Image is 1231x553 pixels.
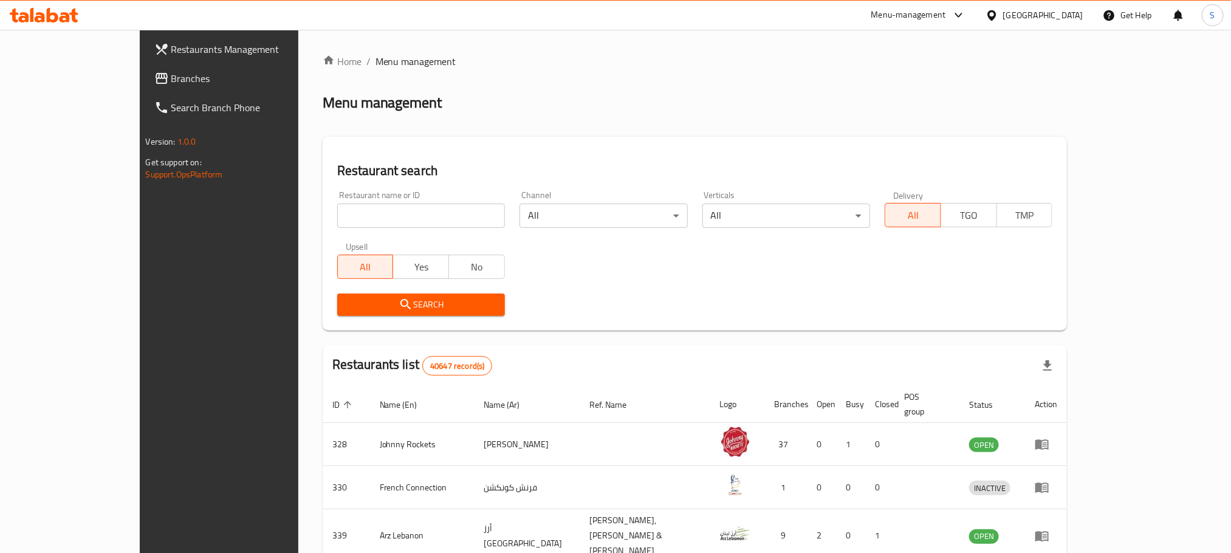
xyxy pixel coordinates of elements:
td: 1 [765,466,808,509]
td: 0 [837,466,866,509]
a: Restaurants Management [145,35,345,64]
label: Upsell [346,242,368,251]
th: Busy [837,386,866,423]
button: TGO [941,203,997,227]
li: / [366,54,371,69]
span: Status [969,397,1009,412]
div: Menu-management [871,8,946,22]
button: All [337,255,394,279]
td: 0 [808,423,837,466]
span: Branches [171,71,335,86]
button: No [448,255,505,279]
div: Menu [1035,480,1057,495]
span: Menu management [375,54,456,69]
span: S [1210,9,1215,22]
span: OPEN [969,529,999,543]
h2: Restaurants list [332,355,493,376]
h2: Menu management [323,93,442,112]
button: All [885,203,941,227]
a: Search Branch Phone [145,93,345,122]
div: Menu [1035,437,1057,452]
span: All [343,258,389,276]
button: Yes [393,255,449,279]
span: INACTIVE [969,481,1010,495]
span: Name (En) [380,397,433,412]
span: Search Branch Phone [171,100,335,115]
span: Get support on: [146,154,202,170]
a: Branches [145,64,345,93]
h2: Restaurant search [337,162,1053,180]
th: Branches [765,386,808,423]
span: Yes [398,258,444,276]
th: Logo [710,386,765,423]
span: OPEN [969,438,999,452]
div: OPEN [969,529,999,544]
td: فرنش كونكشن [474,466,580,509]
button: TMP [996,203,1053,227]
span: 1.0.0 [177,134,196,149]
nav: breadcrumb [323,54,1068,69]
span: All [890,207,936,224]
span: Name (Ar) [484,397,535,412]
span: Ref. Name [589,397,642,412]
span: Search [347,297,495,312]
td: 37 [765,423,808,466]
td: 0 [866,466,895,509]
div: Export file [1033,351,1062,380]
span: Restaurants Management [171,42,335,57]
span: TMP [1002,207,1048,224]
span: POS group [905,390,945,419]
img: Johnny Rockets [720,427,750,457]
div: Menu [1035,529,1057,543]
input: Search for restaurant name or ID.. [337,204,505,228]
td: [PERSON_NAME] [474,423,580,466]
td: 0 [808,466,837,509]
img: French Connection [720,470,750,500]
div: All [702,204,870,228]
span: No [454,258,500,276]
div: OPEN [969,438,999,452]
td: French Connection [370,466,475,509]
img: Arz Lebanon [720,518,750,549]
span: Version: [146,134,176,149]
th: Open [808,386,837,423]
span: 40647 record(s) [423,360,492,372]
button: Search [337,294,505,316]
th: Action [1025,386,1067,423]
span: TGO [946,207,992,224]
td: Johnny Rockets [370,423,475,466]
td: 328 [323,423,370,466]
td: 330 [323,466,370,509]
div: [GEOGRAPHIC_DATA] [1003,9,1083,22]
label: Delivery [893,191,924,199]
span: ID [332,397,355,412]
a: Support.OpsPlatform [146,167,223,182]
div: Total records count [422,356,492,376]
th: Closed [866,386,895,423]
td: 1 [837,423,866,466]
td: 0 [866,423,895,466]
div: All [519,204,687,228]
